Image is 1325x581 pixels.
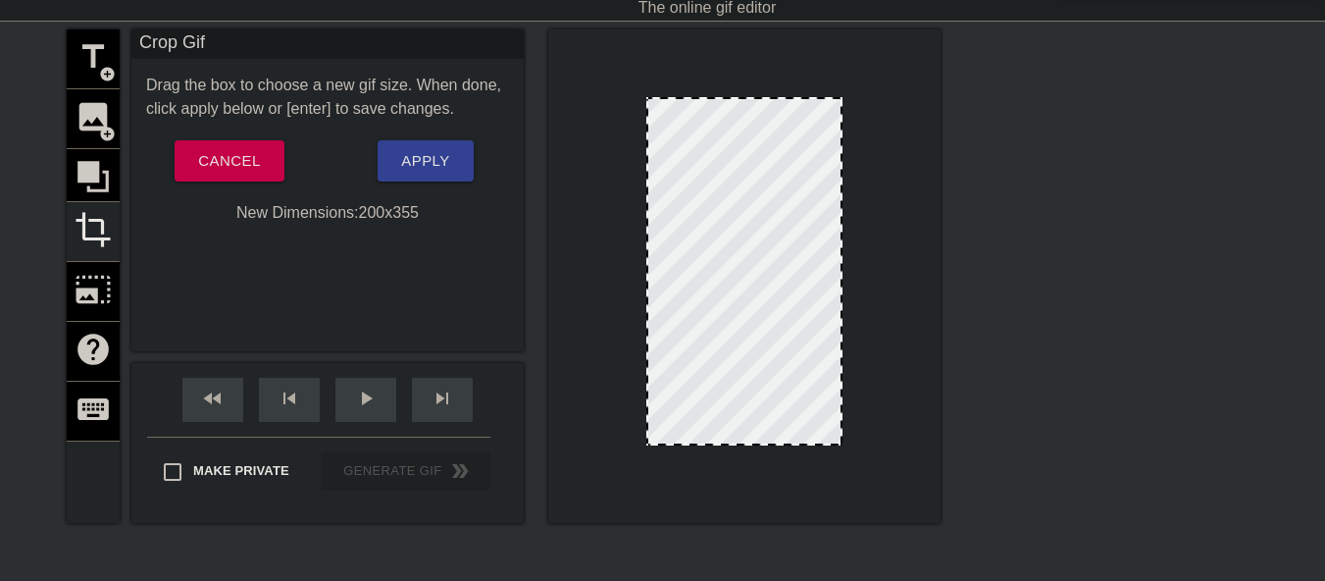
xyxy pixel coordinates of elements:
[431,387,454,410] span: skip_next
[378,140,473,182] button: Apply
[175,140,283,182] button: Cancel
[193,461,289,481] span: Make Private
[131,74,524,121] div: Drag the box to choose a new gif size. When done, click apply below or [enter] to save changes.
[75,211,112,248] span: crop
[201,387,225,410] span: fast_rewind
[401,148,449,174] span: Apply
[131,29,524,59] div: Crop Gif
[198,148,260,174] span: Cancel
[278,387,301,410] span: skip_previous
[131,201,524,225] div: New Dimensions: 200 x 355
[354,387,378,410] span: play_arrow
